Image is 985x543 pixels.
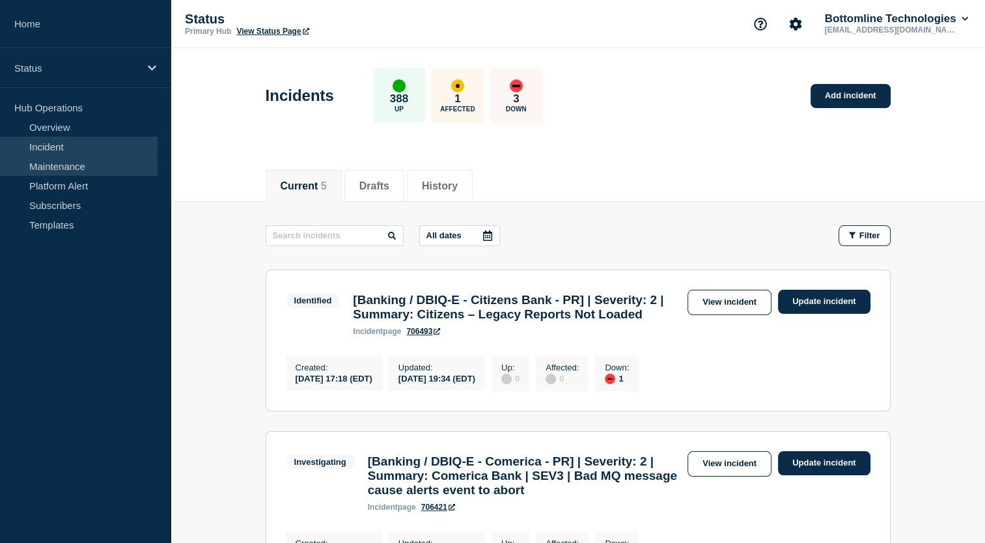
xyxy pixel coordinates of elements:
span: incident [353,327,383,336]
button: Account settings [782,10,809,38]
button: Current 5 [281,180,327,192]
a: 706493 [406,327,440,336]
div: affected [451,79,464,92]
span: 5 [321,180,327,191]
p: Down : [605,363,629,372]
span: Investigating [286,454,355,469]
a: Add incident [811,84,891,108]
p: Up [395,105,404,113]
div: 0 [501,372,520,384]
input: Search incidents [266,225,404,246]
button: All dates [419,225,500,246]
p: Affected : [546,363,579,372]
a: View incident [687,451,771,477]
button: Filter [839,225,891,246]
p: Up : [501,363,520,372]
h3: [Banking / DBIQ-E - Citizens Bank - PR] | Severity: 2 | Summary: Citizens – Legacy Reports Not Lo... [353,293,681,322]
span: incident [368,503,398,512]
div: up [393,79,406,92]
div: [DATE] 17:18 (EDT) [296,372,372,383]
div: down [605,374,615,384]
p: page [368,503,416,512]
h3: [Banking / DBIQ-E - Comerica - PR] | Severity: 2 | Summary: Comerica Bank | SEV3 | Bad MQ message... [368,454,681,497]
p: page [353,327,401,336]
p: Primary Hub [185,27,231,36]
a: Update incident [778,290,870,314]
div: disabled [501,374,512,384]
div: disabled [546,374,556,384]
div: down [510,79,523,92]
button: Drafts [359,180,389,192]
div: [DATE] 19:34 (EDT) [398,372,475,383]
p: Created : [296,363,372,372]
p: 3 [513,92,519,105]
span: Identified [286,293,340,308]
a: 706421 [421,503,455,512]
p: 1 [454,92,460,105]
p: Status [185,12,445,27]
span: Filter [859,230,880,240]
p: Status [14,63,139,74]
button: Bottomline Technologies [822,12,971,25]
p: 388 [390,92,408,105]
p: Down [506,105,527,113]
p: Updated : [398,363,475,372]
h1: Incidents [266,87,334,105]
button: Support [747,10,774,38]
p: [EMAIL_ADDRESS][DOMAIN_NAME] [822,25,958,35]
a: View Status Page [236,27,309,36]
p: All dates [426,230,462,240]
a: Update incident [778,451,870,475]
a: View incident [687,290,771,315]
div: 1 [605,372,629,384]
button: History [422,180,458,192]
div: 0 [546,372,579,384]
p: Affected [440,105,475,113]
